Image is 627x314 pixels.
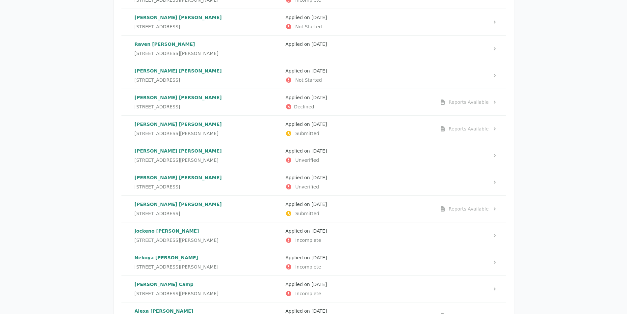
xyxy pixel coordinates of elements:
[121,9,506,35] a: [PERSON_NAME] [PERSON_NAME][STREET_ADDRESS]Applied on [DATE]Not Started
[285,281,431,288] p: Applied on
[285,130,431,137] p: Submitted
[285,254,431,261] p: Applied on
[285,290,431,297] p: Incomplete
[135,210,180,217] span: [STREET_ADDRESS]
[121,196,506,222] a: [PERSON_NAME] [PERSON_NAME][STREET_ADDRESS]Applied on [DATE]SubmittedReports Available
[285,77,431,83] p: Not Started
[135,157,219,163] span: [STREET_ADDRESS][PERSON_NAME]
[285,148,431,154] p: Applied on
[285,94,431,101] p: Applied on
[135,148,280,154] p: [PERSON_NAME] [PERSON_NAME]
[285,41,431,47] p: Applied on
[121,276,506,302] a: [PERSON_NAME] Camp[STREET_ADDRESS][PERSON_NAME]Applied on [DATE]Incomplete
[311,15,327,20] time: [DATE]
[121,222,506,249] a: Jockeno [PERSON_NAME][STREET_ADDRESS][PERSON_NAME]Applied on [DATE]Incomplete
[135,77,180,83] span: [STREET_ADDRESS]
[121,116,506,142] a: [PERSON_NAME] [PERSON_NAME][STREET_ADDRESS][PERSON_NAME]Applied on [DATE]SubmittedReports Available
[135,201,280,208] p: [PERSON_NAME] [PERSON_NAME]
[135,254,280,261] p: Nekoya [PERSON_NAME]
[135,50,219,57] span: [STREET_ADDRESS][PERSON_NAME]
[311,228,327,234] time: [DATE]
[311,122,327,127] time: [DATE]
[135,94,280,101] p: [PERSON_NAME] [PERSON_NAME]
[135,130,219,137] span: [STREET_ADDRESS][PERSON_NAME]
[135,174,280,181] p: [PERSON_NAME] [PERSON_NAME]
[121,89,506,115] a: [PERSON_NAME] [PERSON_NAME][STREET_ADDRESS]Applied on [DATE]DeclinedReports Available
[135,103,180,110] span: [STREET_ADDRESS]
[285,184,431,190] p: Unverified
[135,228,280,234] p: Jockeno [PERSON_NAME]
[311,282,327,287] time: [DATE]
[311,202,327,207] time: [DATE]
[285,68,431,74] p: Applied on
[285,121,431,128] p: Applied on
[285,237,431,243] p: Incomplete
[311,148,327,154] time: [DATE]
[311,68,327,73] time: [DATE]
[135,121,280,128] p: [PERSON_NAME] [PERSON_NAME]
[135,281,280,288] p: [PERSON_NAME] Camp
[135,68,280,74] p: [PERSON_NAME] [PERSON_NAME]
[285,210,431,217] p: Submitted
[285,228,431,234] p: Applied on
[449,126,489,132] div: Reports Available
[135,184,180,190] span: [STREET_ADDRESS]
[135,264,219,270] span: [STREET_ADDRESS][PERSON_NAME]
[311,42,327,47] time: [DATE]
[285,23,431,30] p: Not Started
[311,308,327,314] time: [DATE]
[285,14,431,21] p: Applied on
[311,175,327,180] time: [DATE]
[121,249,506,275] a: Nekoya [PERSON_NAME][STREET_ADDRESS][PERSON_NAME]Applied on [DATE]Incomplete
[285,157,431,163] p: Unverified
[285,174,431,181] p: Applied on
[285,103,431,110] p: Declined
[285,264,431,270] p: Incomplete
[121,62,506,89] a: [PERSON_NAME] [PERSON_NAME][STREET_ADDRESS]Applied on [DATE]Not Started
[135,23,180,30] span: [STREET_ADDRESS]
[135,41,280,47] p: Raven [PERSON_NAME]
[121,36,506,62] a: Raven [PERSON_NAME][STREET_ADDRESS][PERSON_NAME]Applied on [DATE]
[135,237,219,243] span: [STREET_ADDRESS][PERSON_NAME]
[121,169,506,195] a: [PERSON_NAME] [PERSON_NAME][STREET_ADDRESS]Applied on [DATE]Unverified
[311,95,327,100] time: [DATE]
[311,255,327,260] time: [DATE]
[285,201,431,208] p: Applied on
[449,206,489,212] div: Reports Available
[449,99,489,105] div: Reports Available
[121,142,506,169] a: [PERSON_NAME] [PERSON_NAME][STREET_ADDRESS][PERSON_NAME]Applied on [DATE]Unverified
[135,290,219,297] span: [STREET_ADDRESS][PERSON_NAME]
[135,14,280,21] p: [PERSON_NAME] [PERSON_NAME]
